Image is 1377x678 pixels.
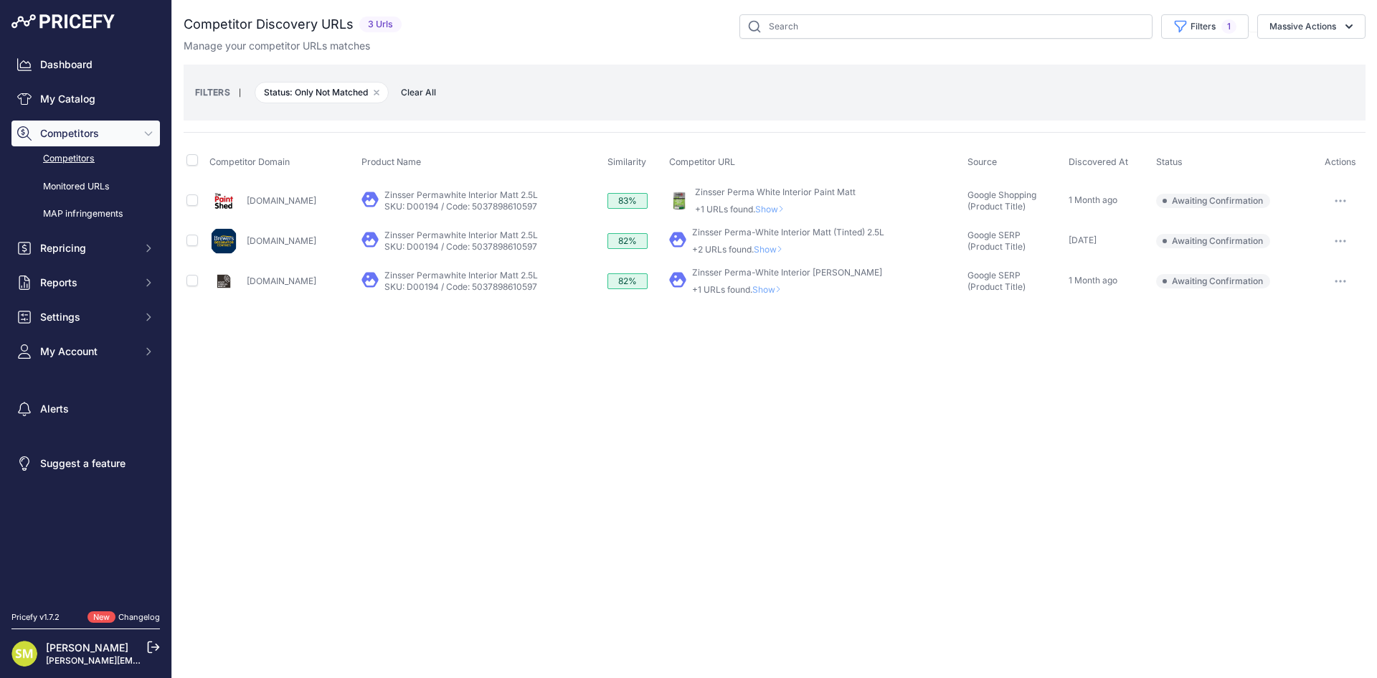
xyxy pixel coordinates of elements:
div: Pricefy v1.7.2 [11,611,60,623]
button: Filters1 [1161,14,1249,39]
a: My Catalog [11,86,160,112]
span: Show [752,284,787,295]
span: Product Name [361,156,421,167]
a: [DOMAIN_NAME] [247,195,316,206]
button: My Account [11,339,160,364]
a: [DOMAIN_NAME] [247,276,316,286]
span: 1 Month ago [1069,194,1117,205]
a: SKU: D00194 / Code: 5037898610597 [384,241,537,252]
span: Google Shopping (Product Title) [967,189,1036,212]
a: Zinsser Permawhite Interior Matt 2.5L [384,189,538,200]
a: Zinsser Permawhite Interior Matt 2.5L [384,230,538,240]
a: Zinsser Permawhite Interior Matt 2.5L [384,270,538,281]
button: Reports [11,270,160,296]
button: Clear All [394,85,443,100]
span: Show [754,244,788,255]
button: Settings [11,304,160,330]
span: 1 [1221,19,1236,34]
a: Dashboard [11,52,160,77]
a: [PERSON_NAME] [46,641,128,654]
a: Suggest a feature [11,451,160,476]
span: My Account [40,344,134,359]
div: 82% [607,233,648,249]
a: SKU: D00194 / Code: 5037898610597 [384,281,537,292]
a: [PERSON_NAME][EMAIL_ADDRESS][DOMAIN_NAME] [46,655,267,666]
a: Zinsser Perma-White Interior Matt (Tinted) 2.5L [692,227,884,237]
a: Competitors [11,146,160,171]
span: Awaiting Confirmation [1156,234,1270,248]
a: MAP infringements [11,202,160,227]
button: Massive Actions [1257,14,1366,39]
p: +1 URLs found. [695,204,856,215]
span: Repricing [40,241,134,255]
a: Monitored URLs [11,174,160,199]
span: Competitor Domain [209,156,290,167]
span: Actions [1325,156,1356,167]
button: Competitors [11,121,160,146]
span: New [87,611,115,623]
span: Competitor URL [669,156,735,167]
p: +2 URLs found. [692,244,884,255]
span: Status: Only Not Matched [255,82,389,103]
nav: Sidebar [11,52,160,594]
p: Manage your competitor URLs matches [184,39,370,53]
a: [DOMAIN_NAME] [247,235,316,246]
small: | [230,88,250,97]
span: Settings [40,310,134,324]
span: Status [1156,156,1183,167]
small: FILTERS [195,87,230,98]
span: Competitors [40,126,134,141]
a: Zinsser Perma White Interior Paint Matt [695,187,856,197]
span: Source [967,156,997,167]
h2: Competitor Discovery URLs [184,14,354,34]
span: Awaiting Confirmation [1156,194,1270,208]
div: 82% [607,273,648,289]
input: Search [739,14,1153,39]
span: [DATE] [1069,235,1097,245]
span: 1 Month ago [1069,275,1117,286]
button: Repricing [11,235,160,261]
div: 83% [607,193,648,209]
span: Discovered At [1069,156,1128,167]
a: Alerts [11,396,160,422]
span: Show [755,204,790,215]
a: Changelog [118,612,160,622]
span: Awaiting Confirmation [1156,274,1270,288]
span: Google SERP (Product Title) [967,230,1026,252]
span: Google SERP (Product Title) [967,270,1026,292]
img: Pricefy Logo [11,14,115,29]
span: Reports [40,276,134,290]
span: 3 Urls [359,17,402,33]
a: Zinsser Perma-White Interior [PERSON_NAME] [692,267,882,278]
p: +1 URLs found. [692,284,882,296]
span: Similarity [607,156,646,167]
a: SKU: D00194 / Code: 5037898610597 [384,201,537,212]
